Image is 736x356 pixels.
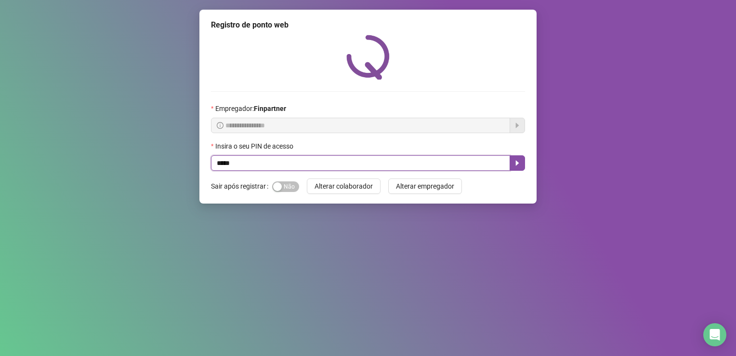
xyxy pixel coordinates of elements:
div: Registro de ponto web [211,19,525,31]
span: Alterar colaborador [315,181,373,192]
label: Sair após registrar [211,178,272,194]
span: caret-right [513,159,521,167]
div: Open Intercom Messenger [703,323,726,346]
span: Empregador : [215,103,286,114]
span: info-circle [217,122,223,129]
img: QRPoint [346,35,390,80]
strong: Finpartner [254,105,286,112]
button: Alterar colaborador [307,178,381,194]
label: Insira o seu PIN de acesso [211,141,300,151]
span: Alterar empregador [396,181,454,192]
button: Alterar empregador [388,178,462,194]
